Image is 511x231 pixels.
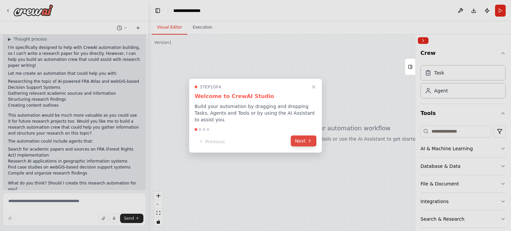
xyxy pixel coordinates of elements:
button: Close walkthrough [310,83,318,91]
button: Previous [195,136,229,147]
button: Next [291,135,316,146]
button: Hide left sidebar [153,6,162,15]
p: Build your automation by dragging and dropping Tasks, Agents and Tools or by using the AI Assista... [195,103,316,123]
span: Step 1 of 4 [200,84,221,89]
h3: Welcome to CrewAI Studio [195,92,316,100]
